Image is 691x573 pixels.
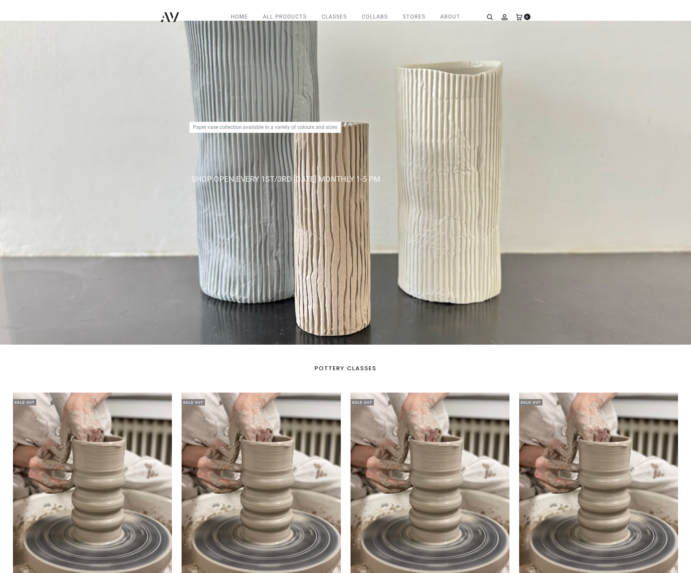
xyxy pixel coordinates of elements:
span: Sold Out [519,399,542,406]
p: Paper vase collection available in a variety of colours and sizes [189,122,341,133]
a: Home [231,11,248,22]
span: Sold Out [351,399,374,406]
a: ABOUT [440,11,460,22]
a: STORES [403,11,425,22]
a: COLLABS [362,11,388,22]
a: CLASSES [322,11,347,22]
h4: POTTERY CLASSES [13,365,678,372]
div: SHOP OPEN EVERY 1ST/3RD [DATE] MONTHLY 1-5 PM [191,173,567,185]
span: Sold Out [182,399,205,406]
a: 0 [516,14,522,20]
span: Sold Out [13,399,36,406]
a: All products [263,11,307,22]
span: 0 [524,14,530,20]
